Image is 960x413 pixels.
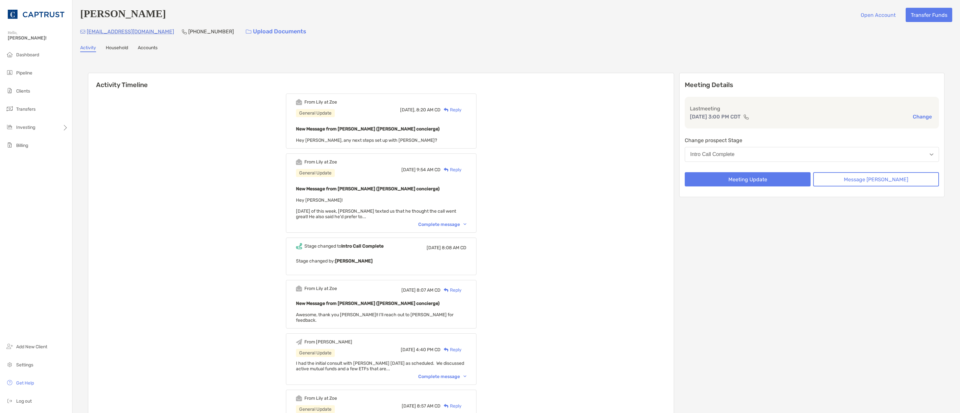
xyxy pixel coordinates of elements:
[296,138,437,143] span: Hey [PERSON_NAME], any next steps set up with [PERSON_NAME]?
[685,136,939,144] p: Change prospect Stage
[182,29,187,34] img: Phone Icon
[6,361,14,368] img: settings icon
[16,362,33,368] span: Settings
[6,141,14,149] img: billing icon
[341,243,384,249] b: Intro Call Complete
[296,395,302,401] img: Event icon
[402,403,416,409] span: [DATE]
[304,286,337,291] div: From Lily at Zoe
[400,107,415,113] span: [DATE],
[417,167,441,173] span: 9:54 AM CD
[441,346,462,353] div: Reply
[87,28,174,36] p: [EMAIL_ADDRESS][DOMAIN_NAME]
[138,45,158,52] a: Accounts
[444,108,449,112] img: Reply icon
[6,342,14,350] img: add_new_client icon
[441,287,462,294] div: Reply
[16,125,35,130] span: Investing
[441,106,462,113] div: Reply
[16,106,36,112] span: Transfers
[418,374,466,379] div: Complete message
[906,8,952,22] button: Transfer Funds
[296,159,302,165] img: Event icon
[417,403,441,409] span: 8:57 AM CD
[16,143,28,148] span: Billing
[304,339,352,345] div: From [PERSON_NAME]
[304,99,337,105] div: From Lily at Zoe
[8,3,64,26] img: CAPTRUST Logo
[690,151,735,157] div: Intro Call Complete
[188,28,234,36] p: [PHONE_NUMBER]
[690,113,741,121] p: [DATE] 3:00 PM CDT
[401,287,416,293] span: [DATE]
[418,222,466,227] div: Complete message
[16,380,34,386] span: Get Help
[296,301,440,306] b: New Message from [PERSON_NAME] ([PERSON_NAME] concierge)
[417,287,441,293] span: 8:07 AM CD
[444,348,449,352] img: Reply icon
[427,245,441,251] span: [DATE]
[304,396,337,401] div: From Lily at Zoe
[6,379,14,386] img: get-help icon
[416,107,441,113] span: 8:20 AM CD
[401,347,415,352] span: [DATE]
[442,245,466,251] span: 8:08 AM CD
[296,243,302,249] img: Event icon
[6,69,14,76] img: pipeline icon
[441,403,462,409] div: Reply
[304,243,384,249] div: Stage changed to
[246,29,251,34] img: button icon
[335,258,373,264] b: [PERSON_NAME]
[464,223,466,225] img: Chevron icon
[106,45,128,52] a: Household
[80,8,166,22] h4: [PERSON_NAME]
[304,159,337,165] div: From Lily at Zoe
[242,25,311,39] a: Upload Documents
[296,361,464,372] span: I had the initial consult with [PERSON_NAME] [DATE] as scheduled. We discussed active mutual fund...
[444,288,449,292] img: Reply icon
[416,347,441,352] span: 4:40 PM CD
[685,147,939,162] button: Intro Call Complete
[296,197,456,219] span: Hey [PERSON_NAME]! [DATE] of this week, [PERSON_NAME] texted us that he thought the call went gre...
[813,172,939,186] button: Message [PERSON_NAME]
[6,105,14,113] img: transfers icon
[16,344,47,350] span: Add New Client
[8,35,68,41] span: [PERSON_NAME]!
[296,109,335,117] div: General Update
[444,404,449,408] img: Reply icon
[856,8,900,22] button: Open Account
[441,166,462,173] div: Reply
[685,172,811,186] button: Meeting Update
[296,312,453,323] span: Awesome, thank you [PERSON_NAME]!! I'll reach out to [PERSON_NAME] for feedback.
[16,52,39,58] span: Dashboard
[690,105,934,113] p: Last meeting
[6,50,14,58] img: dashboard icon
[88,73,674,89] h6: Activity Timeline
[296,126,440,132] b: New Message from [PERSON_NAME] ([PERSON_NAME] concierge)
[16,88,30,94] span: Clients
[296,339,302,345] img: Event icon
[911,113,934,120] button: Change
[685,81,939,89] p: Meeting Details
[464,375,466,377] img: Chevron icon
[6,87,14,95] img: clients icon
[401,167,416,173] span: [DATE]
[296,99,302,105] img: Event icon
[6,397,14,405] img: logout icon
[296,186,440,192] b: New Message from [PERSON_NAME] ([PERSON_NAME] concierge)
[16,70,32,76] span: Pipeline
[80,30,85,34] img: Email Icon
[296,349,335,357] div: General Update
[296,257,466,265] p: Stage changed by:
[296,285,302,292] img: Event icon
[743,114,749,119] img: communication type
[930,153,933,156] img: Open dropdown arrow
[16,398,32,404] span: Log out
[6,123,14,131] img: investing icon
[444,168,449,172] img: Reply icon
[296,169,335,177] div: General Update
[80,45,96,52] a: Activity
